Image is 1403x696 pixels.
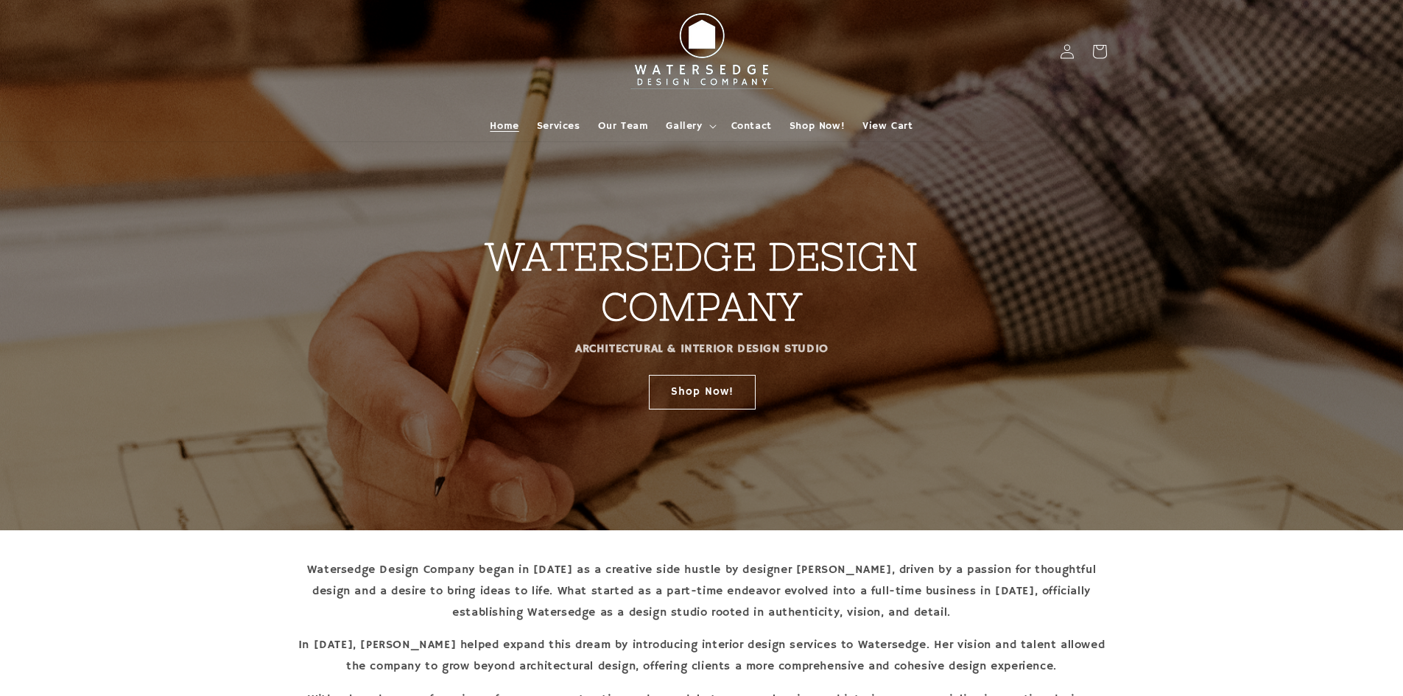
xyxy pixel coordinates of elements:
[528,110,589,141] a: Services
[575,342,829,356] strong: ARCHITECTURAL & INTERIOR DESIGN STUDIO
[485,235,918,328] strong: WATERSEDGE DESIGN COMPANY
[537,119,580,133] span: Services
[297,635,1107,678] p: In [DATE], [PERSON_NAME] helped expand this dream by introducing interior design services to Wate...
[862,119,913,133] span: View Cart
[481,110,527,141] a: Home
[854,110,921,141] a: View Cart
[722,110,781,141] a: Contact
[598,119,649,133] span: Our Team
[657,110,722,141] summary: Gallery
[589,110,658,141] a: Our Team
[648,374,755,409] a: Shop Now!
[666,119,702,133] span: Gallery
[731,119,772,133] span: Contact
[790,119,845,133] span: Shop Now!
[297,560,1107,623] p: Watersedge Design Company began in [DATE] as a creative side hustle by designer [PERSON_NAME], dr...
[621,6,783,97] img: Watersedge Design Co
[781,110,854,141] a: Shop Now!
[490,119,518,133] span: Home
